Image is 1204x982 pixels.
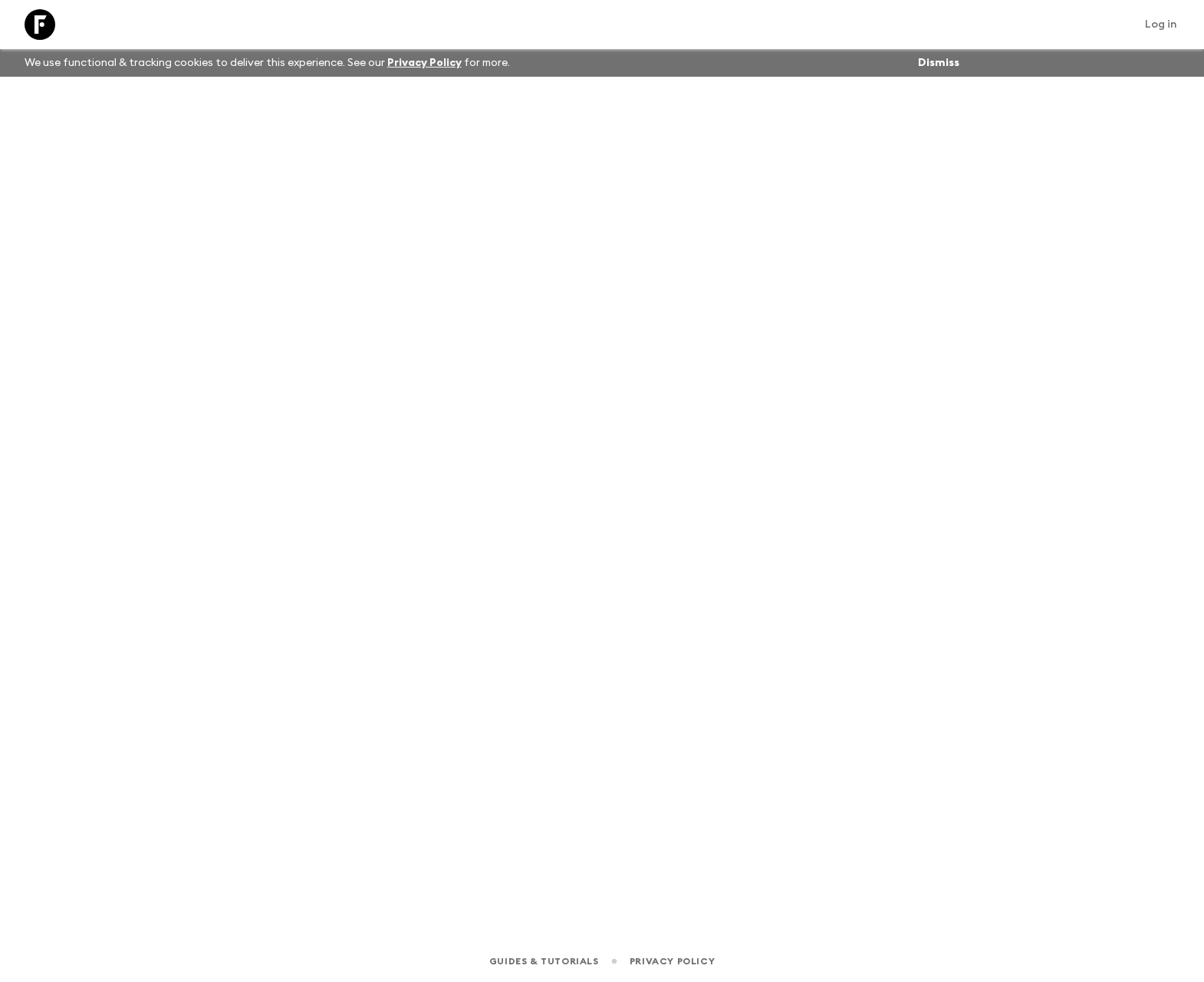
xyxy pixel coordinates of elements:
a: Privacy Policy [630,953,715,970]
button: Dismiss [914,52,963,74]
p: We use functional & tracking cookies to deliver this experience. See our for more. [18,49,516,77]
a: Guides & Tutorials [489,953,599,970]
a: Log in [1137,14,1186,35]
a: Privacy Policy [387,58,462,68]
